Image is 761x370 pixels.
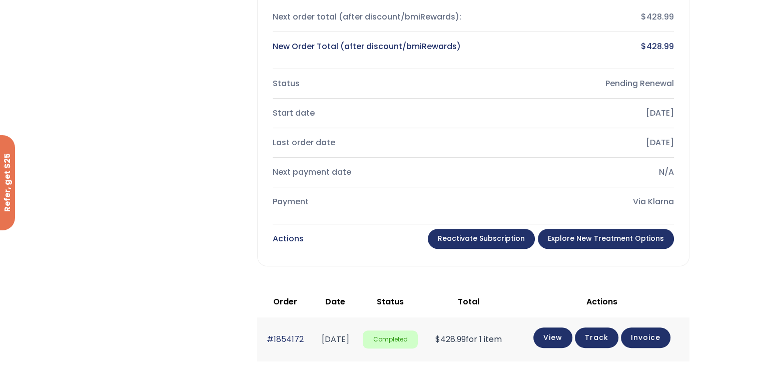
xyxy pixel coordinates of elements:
a: View [533,327,572,348]
span: Order [273,296,297,307]
div: Pending Renewal [481,77,674,91]
td: for 1 item [423,317,514,361]
div: Via Klarna [481,195,674,209]
div: N/A [481,165,674,179]
a: Explore New Treatment Options [538,229,674,249]
div: [DATE] [481,106,674,120]
div: Actions [273,232,304,246]
span: 428.99 [435,333,466,345]
div: New Order Total (after discount/bmiRewards) [273,40,465,54]
div: Next payment date [273,165,465,179]
time: [DATE] [322,333,349,345]
span: Completed [363,330,418,349]
div: [DATE] [481,136,674,150]
a: Invoice [621,327,670,348]
div: Next order total (after discount/bmiRewards): [273,10,465,24]
span: Status [377,296,404,307]
div: Status [273,77,465,91]
a: Track [575,327,618,348]
div: Last order date [273,136,465,150]
span: Actions [586,296,617,307]
span: Total [458,296,479,307]
bdi: 428.99 [641,41,674,52]
div: Payment [273,195,465,209]
div: $428.99 [481,10,674,24]
span: $ [435,333,440,345]
span: Date [325,296,345,307]
a: #1854172 [267,333,304,345]
a: Reactivate Subscription [428,229,535,249]
div: Start date [273,106,465,120]
span: $ [641,41,646,52]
